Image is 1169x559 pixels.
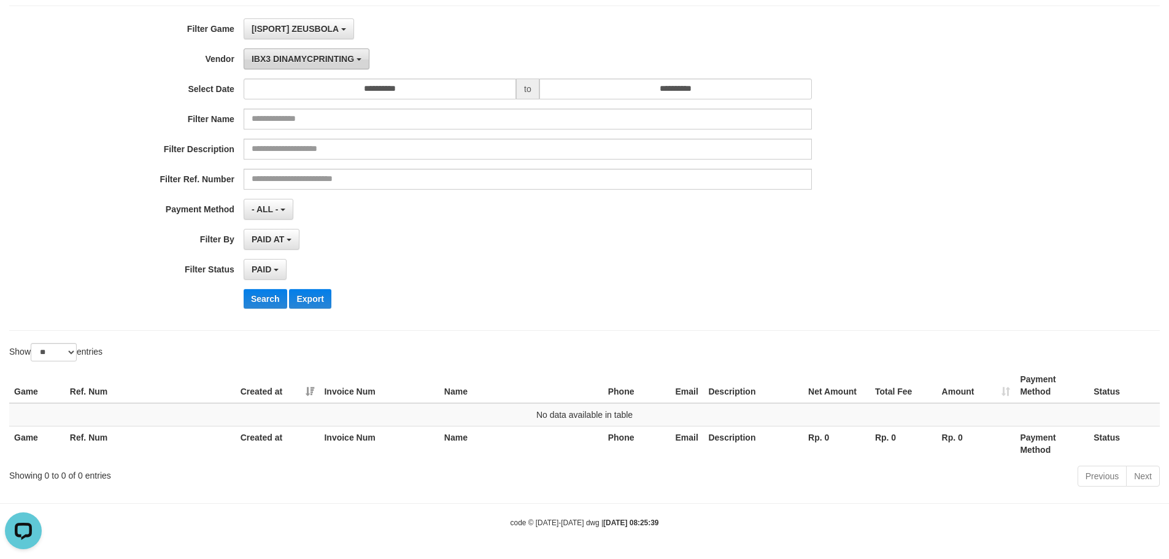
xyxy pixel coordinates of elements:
[289,289,331,309] button: Export
[9,343,102,361] label: Show entries
[244,229,299,250] button: PAID AT
[603,519,658,527] strong: [DATE] 08:25:39
[870,368,937,403] th: Total Fee
[244,259,287,280] button: PAID
[1126,466,1160,487] a: Next
[319,426,439,461] th: Invoice Num
[1015,368,1089,403] th: Payment Method
[603,426,671,461] th: Phone
[670,426,703,461] th: Email
[703,426,803,461] th: Description
[252,204,279,214] span: - ALL -
[252,24,339,34] span: [ISPORT] ZEUSBOLA
[65,368,236,403] th: Ref. Num
[65,426,236,461] th: Ref. Num
[5,5,42,42] button: Open LiveChat chat widget
[937,368,1016,403] th: Amount: activate to sort column ascending
[439,426,603,461] th: Name
[252,234,284,244] span: PAID AT
[516,79,539,99] span: to
[9,403,1160,426] td: No data available in table
[236,426,320,461] th: Created at
[511,519,659,527] small: code © [DATE]-[DATE] dwg |
[9,426,65,461] th: Game
[1015,426,1089,461] th: Payment Method
[252,54,354,64] span: IBX3 DINAMYCPRINTING
[252,264,271,274] span: PAID
[1089,426,1160,461] th: Status
[244,289,287,309] button: Search
[937,426,1016,461] th: Rp. 0
[9,368,65,403] th: Game
[244,18,354,39] button: [ISPORT] ZEUSBOLA
[9,465,478,482] div: Showing 0 to 0 of 0 entries
[244,199,293,220] button: - ALL -
[1078,466,1127,487] a: Previous
[870,426,937,461] th: Rp. 0
[803,368,870,403] th: Net Amount
[439,368,603,403] th: Name
[703,368,803,403] th: Description
[236,368,320,403] th: Created at: activate to sort column ascending
[319,368,439,403] th: Invoice Num
[803,426,870,461] th: Rp. 0
[244,48,369,69] button: IBX3 DINAMYCPRINTING
[1089,368,1160,403] th: Status
[31,343,77,361] select: Showentries
[670,368,703,403] th: Email
[603,368,671,403] th: Phone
